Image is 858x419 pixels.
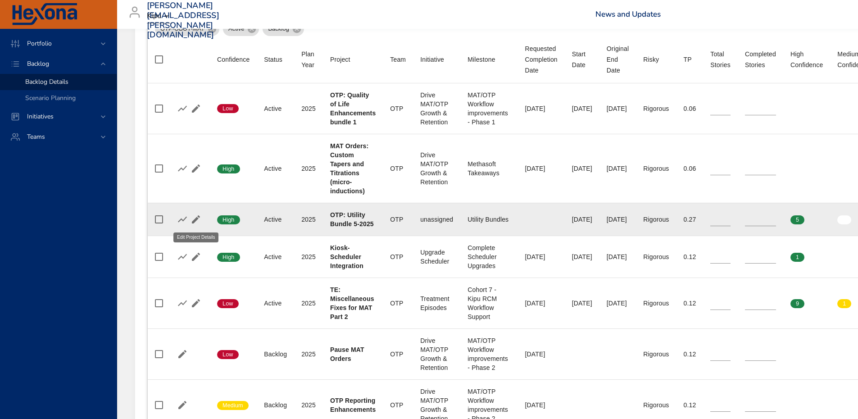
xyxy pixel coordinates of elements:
[643,350,669,359] div: Rigorous
[330,244,363,269] b: Kiosk-Scheduler Integration
[607,104,629,113] div: [DATE]
[176,296,189,310] button: Show Burnup
[745,49,776,70] div: Sort
[837,216,851,224] span: 0
[264,104,287,113] div: Active
[643,104,669,113] div: Rigorous
[264,252,287,261] div: Active
[572,164,592,173] div: [DATE]
[607,252,629,261] div: [DATE]
[217,54,250,65] div: Confidence
[301,49,316,70] div: Plan Year
[643,252,669,261] div: Rigorous
[683,350,696,359] div: 0.12
[683,54,691,65] div: Sort
[745,49,776,70] div: Completed Stories
[390,299,406,308] div: OTP
[468,215,510,224] div: Utility Bundles
[217,165,240,173] span: High
[217,253,240,261] span: High
[264,215,287,224] div: Active
[643,215,669,224] div: Rigorous
[330,54,350,65] div: Sort
[643,164,669,173] div: Rigorous
[390,164,406,173] div: OTP
[572,299,592,308] div: [DATE]
[217,105,239,113] span: Low
[607,215,629,224] div: [DATE]
[147,1,219,40] h3: [PERSON_NAME][EMAIL_ADDRESS][PERSON_NAME][DOMAIN_NAME]
[607,43,629,76] div: Sort
[420,215,453,224] div: unassigned
[683,252,696,261] div: 0.12
[390,350,406,359] div: OTP
[643,299,669,308] div: Rigorous
[176,398,189,412] button: Edit Project Details
[420,294,453,312] div: Treatment Episodes
[264,54,282,65] div: Sort
[468,54,495,65] div: Sort
[525,350,557,359] div: [DATE]
[390,215,406,224] div: OTP
[572,215,592,224] div: [DATE]
[330,286,374,320] b: TE: Miscellaneous Fixes for MAT Part 2
[217,300,239,308] span: Low
[683,401,696,410] div: 0.12
[264,164,287,173] div: Active
[643,54,659,65] div: Risky
[525,43,557,76] div: Requested Completion Date
[643,54,669,65] span: Risky
[790,49,823,70] div: Sort
[217,351,239,359] span: Low
[790,253,804,261] span: 1
[468,285,510,321] div: Cohort 7 - Kipu RCM Workflow Support
[710,49,731,70] div: Sort
[683,54,691,65] div: TP
[572,49,592,70] span: Start Date
[20,112,61,121] span: Initiatives
[837,300,851,308] span: 1
[301,299,316,308] div: 2025
[643,401,669,410] div: Rigorous
[217,401,249,410] span: Medium
[176,347,189,361] button: Edit Project Details
[330,54,350,65] div: Project
[683,164,696,173] div: 0.06
[301,164,316,173] div: 2025
[710,49,731,70] div: Total Stories
[189,162,203,175] button: Edit Project Details
[11,3,78,26] img: Hexona
[20,132,52,141] span: Teams
[790,165,804,173] span: 0
[595,9,661,19] a: News and Updates
[264,54,287,65] span: Status
[525,43,557,76] div: Sort
[390,54,406,65] div: Team
[189,250,203,264] button: Edit Project Details
[420,91,453,127] div: Drive MAT/OTP Growth & Retention
[790,105,804,113] span: 0
[468,336,510,372] div: MAT/OTP Workflow improvements - Phase 2
[217,54,250,65] div: Sort
[420,54,453,65] span: Initiative
[301,252,316,261] div: 2025
[468,91,510,127] div: MAT/OTP Workflow improvements - Phase 1
[330,142,368,195] b: MAT Orders: Custom Tapers and Titrations (micro-inductions)
[420,248,453,266] div: Upgrade Scheduler
[301,104,316,113] div: 2025
[176,250,189,264] button: Show Burnup
[837,253,851,261] span: 0
[264,299,287,308] div: Active
[330,91,376,126] b: OTP: Quality of Life Enhancements bundle 1
[176,213,189,226] button: Show Burnup
[572,252,592,261] div: [DATE]
[572,104,592,113] div: [DATE]
[683,299,696,308] div: 0.12
[301,350,316,359] div: 2025
[25,77,68,86] span: Backlog Details
[147,9,172,23] div: Kipu
[330,54,376,65] span: Project
[264,350,287,359] div: Backlog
